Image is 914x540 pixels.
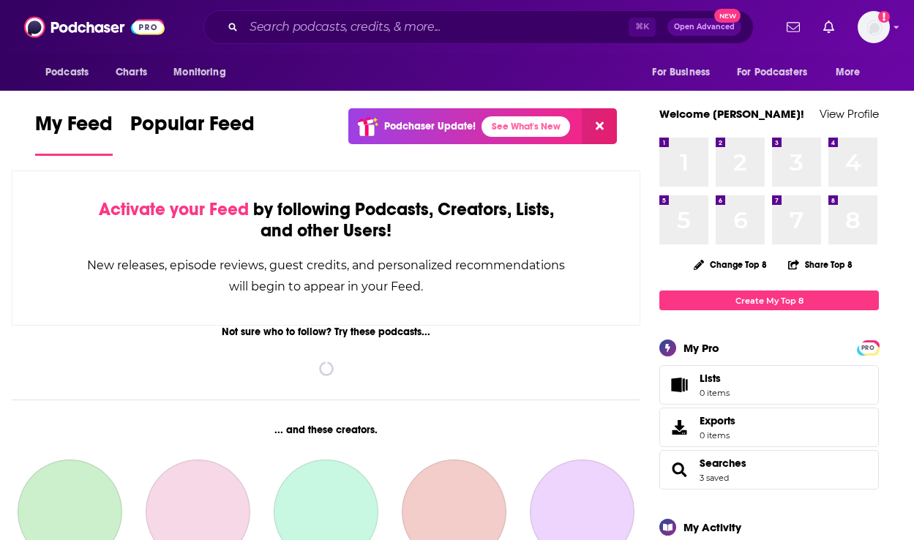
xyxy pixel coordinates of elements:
div: My Activity [683,520,741,534]
span: Exports [700,414,735,427]
span: Lists [664,375,694,395]
a: Create My Top 8 [659,290,879,310]
a: 3 saved [700,473,729,483]
span: Open Advanced [674,23,735,31]
p: Podchaser Update! [384,120,476,132]
a: PRO [859,342,877,353]
a: Searches [664,460,694,480]
button: open menu [825,59,879,86]
div: Search podcasts, credits, & more... [203,10,754,44]
img: Podchaser - Follow, Share and Rate Podcasts [24,13,165,41]
div: ... and these creators. [12,424,640,436]
input: Search podcasts, credits, & more... [244,15,629,39]
button: Open AdvancedNew [667,18,741,36]
span: Activate your Feed [99,198,249,220]
a: Charts [106,59,156,86]
a: Show notifications dropdown [781,15,806,40]
span: ⌘ K [629,18,656,37]
span: Exports [664,417,694,438]
a: Welcome [PERSON_NAME]! [659,107,804,121]
button: open menu [35,59,108,86]
span: For Podcasters [737,62,807,83]
span: PRO [859,342,877,353]
svg: Add a profile image [878,11,890,23]
button: Change Top 8 [685,255,776,274]
span: Lists [700,372,721,385]
a: View Profile [820,107,879,121]
span: New [714,9,741,23]
span: Podcasts [45,62,89,83]
button: Share Top 8 [787,250,853,279]
button: open menu [727,59,828,86]
div: My Pro [683,341,719,355]
div: Not sure who to follow? Try these podcasts... [12,326,640,338]
a: Lists [659,365,879,405]
a: Show notifications dropdown [817,15,840,40]
span: Logged in as HughE [858,11,890,43]
a: Exports [659,408,879,447]
span: Monitoring [173,62,225,83]
button: open menu [642,59,728,86]
div: New releases, episode reviews, guest credits, and personalized recommendations will begin to appe... [86,255,566,297]
span: Lists [700,372,730,385]
a: Searches [700,457,746,470]
span: Searches [659,450,879,490]
span: Charts [116,62,147,83]
span: My Feed [35,111,113,145]
span: 0 items [700,388,730,398]
span: More [836,62,861,83]
span: Popular Feed [130,111,255,145]
a: My Feed [35,111,113,156]
button: Show profile menu [858,11,890,43]
a: Popular Feed [130,111,255,156]
a: See What's New [482,116,570,137]
span: For Business [652,62,710,83]
div: by following Podcasts, Creators, Lists, and other Users! [86,199,566,241]
img: User Profile [858,11,890,43]
span: 0 items [700,430,735,440]
button: open menu [163,59,244,86]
